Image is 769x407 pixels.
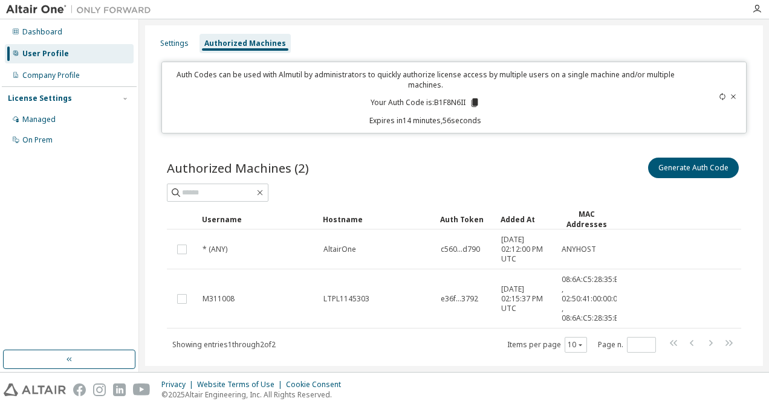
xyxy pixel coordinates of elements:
[161,389,348,400] p: © 2025 Altair Engineering, Inc. All Rights Reserved.
[562,275,624,323] span: 08:6A:C5:28:35:BA , 02:50:41:00:00:01 , 08:6A:C5:28:35:B6
[172,339,276,350] span: Showing entries 1 through 2 of 2
[22,71,80,80] div: Company Profile
[371,97,480,108] p: Your Auth Code is: B1F8N6II
[323,294,369,304] span: LTPL1145303
[440,210,491,229] div: Auth Token
[286,380,348,389] div: Cookie Consent
[507,337,587,353] span: Items per page
[6,4,157,16] img: Altair One
[133,383,151,396] img: youtube.svg
[73,383,86,396] img: facebook.svg
[167,159,309,176] span: Authorized Machines (2)
[202,210,313,229] div: Username
[169,69,682,90] p: Auth Codes can be used with Almutil by administrators to quickly authorize license access by mult...
[501,210,551,229] div: Added At
[204,39,286,48] div: Authorized Machines
[323,210,430,229] div: Hostname
[4,383,66,396] img: altair_logo.svg
[8,94,72,103] div: License Settings
[160,39,189,48] div: Settings
[22,49,69,59] div: User Profile
[93,383,106,396] img: instagram.svg
[441,245,480,254] span: c560...d790
[197,380,286,389] div: Website Terms of Use
[441,294,478,304] span: e36f...3792
[648,158,739,178] button: Generate Auth Code
[113,383,126,396] img: linkedin.svg
[203,294,235,304] span: M311008
[501,284,551,313] span: [DATE] 02:15:37 PM UTC
[562,245,596,254] span: ANYHOST
[22,115,56,124] div: Managed
[22,27,62,37] div: Dashboard
[561,209,612,229] div: MAC Addresses
[323,245,356,254] span: AltairOne
[501,235,551,264] span: [DATE] 02:12:00 PM UTC
[22,135,53,145] div: On Prem
[169,115,682,126] p: Expires in 14 minutes, 56 seconds
[598,337,656,353] span: Page n.
[203,245,227,254] span: * (ANY)
[568,340,584,350] button: 10
[161,380,197,389] div: Privacy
